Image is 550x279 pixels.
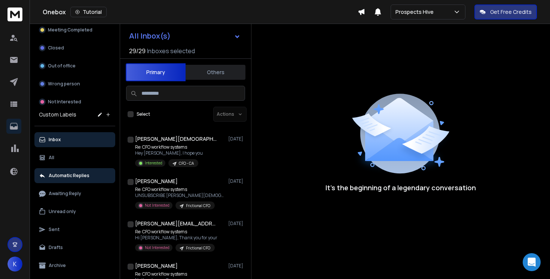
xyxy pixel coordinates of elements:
[186,245,210,251] p: Frictional CFO
[135,220,217,227] h1: [PERSON_NAME][EMAIL_ADDRESS][DOMAIN_NAME]
[135,262,178,270] h1: [PERSON_NAME]
[48,45,64,51] p: Closed
[135,144,203,150] p: Re: CFO workflow systems
[34,222,115,237] button: Sent
[43,7,358,17] div: Onebox
[145,160,162,166] p: Interested
[34,132,115,147] button: Inbox
[126,63,186,81] button: Primary
[49,137,61,143] p: Inbox
[49,173,89,179] p: Automatic Replies
[186,203,210,209] p: Frictional CFO
[228,136,245,142] p: [DATE]
[70,7,107,17] button: Tutorial
[129,32,171,40] h1: All Inbox(s)
[7,257,22,272] button: K
[135,229,217,235] p: Re: CFO workflow systems
[135,150,203,156] p: Hey [PERSON_NAME], I hope you
[34,186,115,201] button: Awaiting Reply
[123,28,247,43] button: All Inbox(s)
[49,245,63,251] p: Drafts
[49,227,59,233] p: Sent
[135,235,217,241] p: Hi [PERSON_NAME], Thank you for your
[228,263,245,269] p: [DATE]
[135,178,178,185] h1: [PERSON_NAME]
[145,203,169,208] p: Not Interested
[34,150,115,165] button: All
[228,178,245,184] p: [DATE]
[49,263,66,269] p: Archive
[186,64,245,81] button: Others
[147,46,195,55] h3: Inboxes selected
[48,63,76,69] p: Out of office
[135,271,215,277] p: Re: CFO workflow systems
[48,99,81,105] p: Not Interested
[135,135,217,143] h1: [PERSON_NAME][DEMOGRAPHIC_DATA]
[34,240,115,255] button: Drafts
[34,94,115,109] button: Not Interested
[34,204,115,219] button: Unread only
[135,186,225,192] p: Re: CFO workflow systems
[48,27,92,33] p: Meeting Completed
[49,209,76,215] p: Unread only
[135,192,225,198] p: UNSUBSCRIBE [PERSON_NAME][DEMOGRAPHIC_DATA] wrote on
[326,182,476,193] p: It’s the beginning of a legendary conversation
[474,4,537,19] button: Get Free Credits
[228,221,245,227] p: [DATE]
[34,58,115,73] button: Out of office
[490,8,532,16] p: Get Free Credits
[48,81,80,87] p: Wrong person
[34,40,115,55] button: Closed
[34,258,115,273] button: Archive
[34,168,115,183] button: Automatic Replies
[523,253,541,271] div: Open Intercom Messenger
[129,46,146,55] span: 29 / 29
[34,22,115,37] button: Meeting Completed
[179,161,194,166] p: CFO - CA
[34,76,115,91] button: Wrong person
[49,191,81,197] p: Awaiting Reply
[137,111,150,117] label: Select
[39,111,76,118] h3: Custom Labels
[395,8,437,16] p: Prospects Hive
[145,245,169,251] p: Not Interested
[49,155,54,161] p: All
